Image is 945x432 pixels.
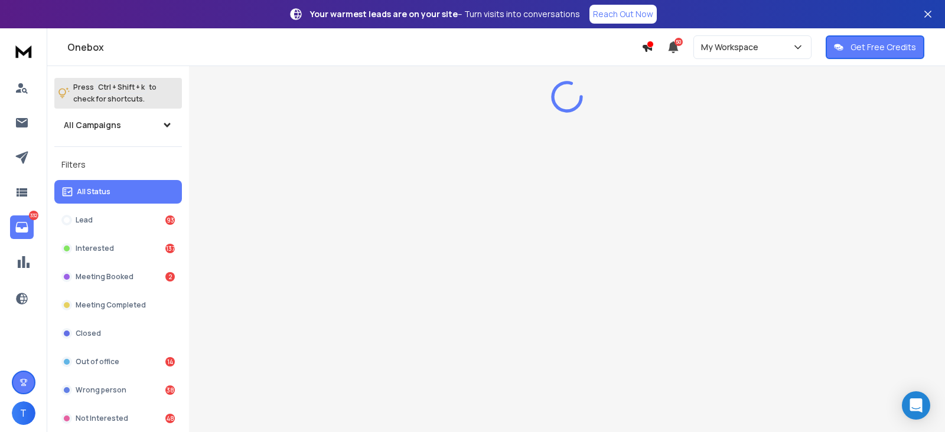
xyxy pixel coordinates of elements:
h3: Filters [54,156,182,173]
button: T [12,401,35,425]
button: Interested137 [54,237,182,260]
div: 14 [165,357,175,366]
p: Reach Out Now [593,8,653,20]
span: Ctrl + Shift + k [96,80,146,94]
div: 2 [165,272,175,282]
p: Meeting Booked [76,272,133,282]
p: 332 [29,211,38,220]
p: Get Free Credits [850,41,916,53]
img: logo [12,40,35,62]
a: 332 [10,215,34,239]
div: 38 [165,385,175,395]
button: Meeting Completed [54,293,182,317]
p: My Workspace [701,41,763,53]
p: Meeting Completed [76,300,146,310]
button: All Status [54,180,182,204]
strong: Your warmest leads are on your site [310,8,458,19]
p: Press to check for shortcuts. [73,81,157,105]
div: 137 [165,244,175,253]
p: Lead [76,215,93,225]
div: Open Intercom Messenger [902,391,930,420]
button: Closed [54,322,182,345]
p: Closed [76,329,101,338]
button: Out of office14 [54,350,182,374]
p: – Turn visits into conversations [310,8,580,20]
p: Not Interested [76,414,128,423]
span: 50 [674,38,683,46]
a: Reach Out Now [589,5,657,24]
p: Interested [76,244,114,253]
button: Wrong person38 [54,378,182,402]
h1: All Campaigns [64,119,121,131]
button: Get Free Credits [826,35,924,59]
h1: Onebox [67,40,641,54]
div: 48 [165,414,175,423]
button: All Campaigns [54,113,182,137]
p: Out of office [76,357,119,366]
p: All Status [77,187,110,197]
button: Meeting Booked2 [54,265,182,289]
button: Lead93 [54,208,182,232]
p: Wrong person [76,385,126,395]
button: Not Interested48 [54,407,182,430]
div: 93 [165,215,175,225]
